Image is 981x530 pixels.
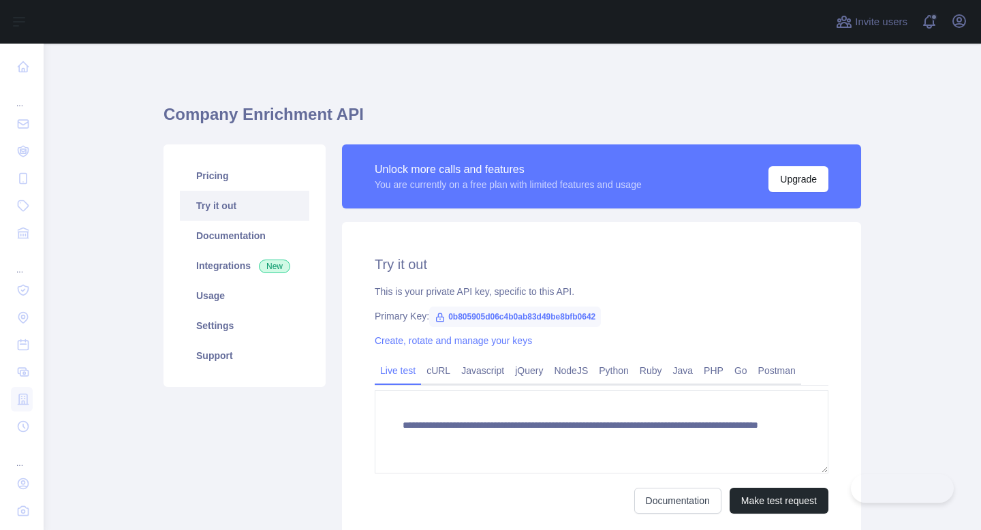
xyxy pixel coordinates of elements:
a: Settings [180,311,309,341]
h2: Try it out [375,255,828,274]
a: Javascript [456,360,510,381]
a: Usage [180,281,309,311]
a: Live test [375,360,421,381]
button: Upgrade [768,166,828,192]
a: NodeJS [548,360,593,381]
a: Documentation [634,488,721,514]
a: Java [668,360,699,381]
button: Make test request [730,488,828,514]
div: Unlock more calls and features [375,161,642,178]
a: Pricing [180,161,309,191]
div: ... [11,248,33,275]
div: Primary Key: [375,309,828,323]
iframe: Toggle Customer Support [851,474,954,503]
button: Invite users [833,11,910,33]
a: Integrations New [180,251,309,281]
a: Go [729,360,753,381]
div: ... [11,82,33,109]
a: Postman [753,360,801,381]
a: Documentation [180,221,309,251]
a: Try it out [180,191,309,221]
a: cURL [421,360,456,381]
div: ... [11,441,33,469]
a: Create, rotate and manage your keys [375,335,532,346]
h1: Company Enrichment API [163,104,861,136]
a: Ruby [634,360,668,381]
a: PHP [698,360,729,381]
a: Python [593,360,634,381]
a: Support [180,341,309,371]
div: This is your private API key, specific to this API. [375,285,828,298]
span: Invite users [855,14,907,30]
span: New [259,260,290,273]
span: 0b805905d06c4b0ab83d49be8bfb0642 [429,307,601,327]
a: jQuery [510,360,548,381]
div: You are currently on a free plan with limited features and usage [375,178,642,191]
